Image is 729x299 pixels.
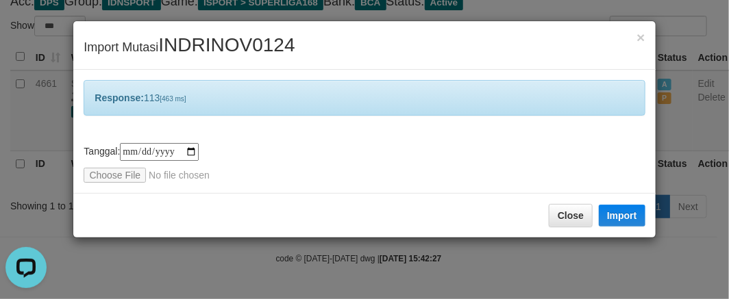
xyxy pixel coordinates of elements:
[160,95,186,103] span: [463 ms]
[95,92,144,103] b: Response:
[549,204,593,227] button: Close
[158,34,295,55] span: INDRINOV0124
[84,40,295,54] span: Import Mutasi
[84,143,645,183] div: Tanggal:
[5,5,47,47] button: Open LiveChat chat widget
[637,29,645,45] span: ×
[599,205,645,226] button: Import
[84,80,645,116] div: 113
[637,30,645,44] button: Close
